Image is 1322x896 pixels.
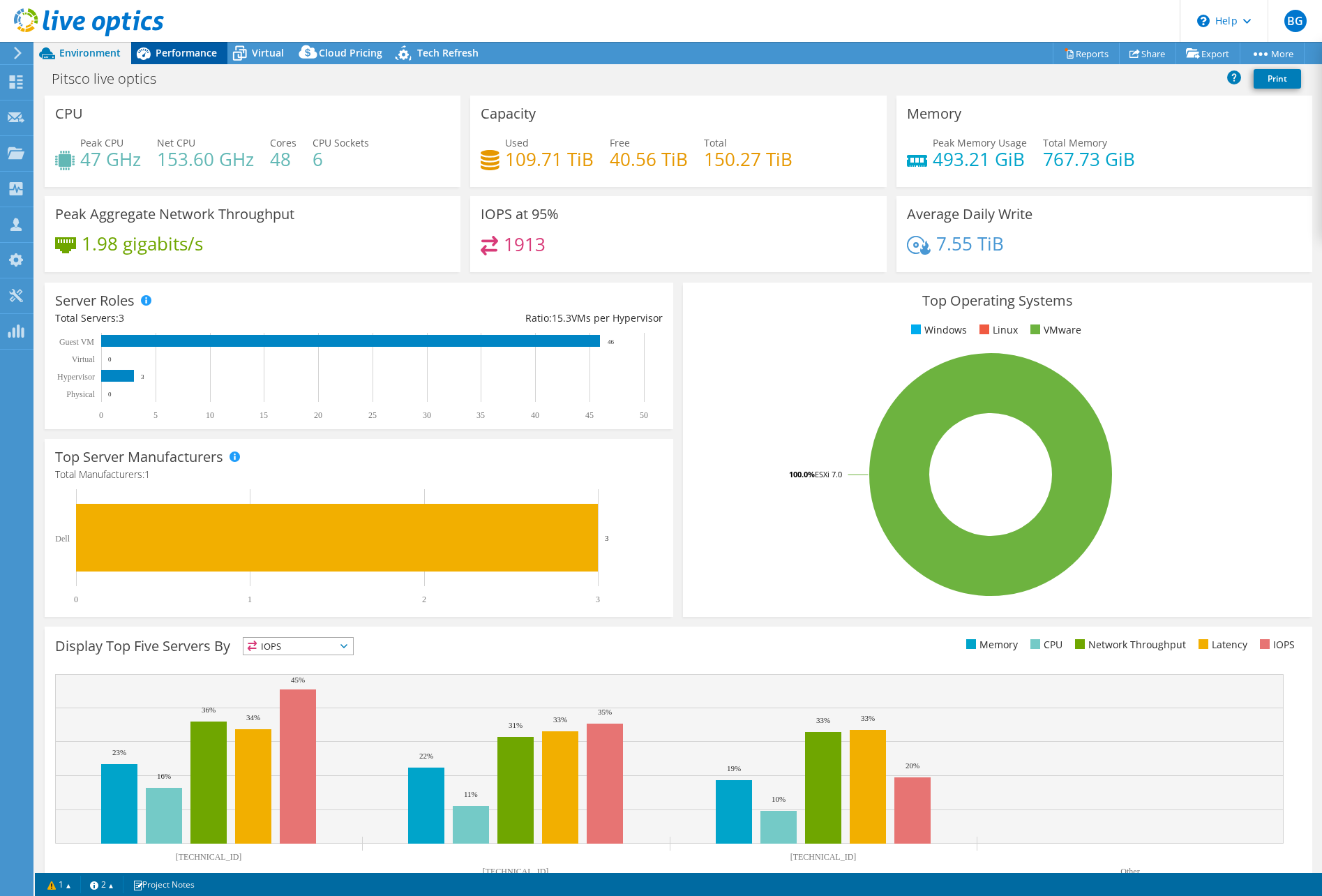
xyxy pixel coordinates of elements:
span: BG [1284,10,1307,32]
span: Total [704,136,727,149]
h3: Capacity [481,106,536,121]
text: 30 [423,410,431,420]
text: Hypervisor [57,372,95,382]
h4: 6 [313,151,369,167]
a: 2 [80,876,123,893]
text: 20 [314,410,322,420]
li: IOPS [1256,637,1295,652]
text: 0 [99,410,103,420]
text: Physical [66,389,95,399]
text: 40 [531,410,539,420]
span: 3 [119,311,124,324]
span: 1 [144,468,150,481]
text: 31% [509,721,523,729]
svg: \n [1197,15,1210,27]
li: Network Throughput [1072,637,1186,652]
span: Total Memory [1043,136,1107,149]
h4: 7.55 TiB [936,236,1004,251]
text: 3 [605,534,609,542]
h3: Peak Aggregate Network Throughput [55,207,294,222]
li: VMware [1027,322,1081,338]
a: Project Notes [123,876,204,893]
h4: 48 [270,151,296,167]
h4: 1.98 gigabits/s [82,236,203,251]
text: 3 [141,373,144,380]
text: 22% [419,752,433,760]
span: 15.3 [552,311,571,324]
text: 11% [464,790,478,798]
text: 45% [291,675,305,684]
tspan: 100.0% [789,469,815,479]
a: Share [1119,43,1176,64]
text: 25 [368,410,377,420]
text: 33% [861,714,875,722]
h3: Average Daily Write [907,207,1032,222]
li: Memory [963,637,1018,652]
span: CPU Sockets [313,136,369,149]
span: Net CPU [157,136,195,149]
div: Total Servers: [55,311,359,326]
text: 0 [74,595,78,604]
span: Peak CPU [80,136,123,149]
text: 35 [476,410,485,420]
h3: Server Roles [55,293,135,308]
text: 15 [260,410,268,420]
text: [TECHNICAL_ID] [176,852,242,862]
text: 34% [246,713,260,722]
tspan: ESXi 7.0 [815,469,842,479]
h3: CPU [55,106,83,121]
span: Cloud Pricing [319,46,382,59]
text: Dell [55,534,70,544]
text: 19% [727,764,741,772]
span: Peak Memory Usage [933,136,1027,149]
h3: IOPS at 95% [481,207,559,222]
a: Export [1175,43,1240,64]
a: Print [1254,69,1301,89]
span: Free [610,136,630,149]
text: 33% [816,716,830,724]
h4: 153.60 GHz [157,151,254,167]
text: Other [1120,867,1139,876]
text: 20% [906,761,919,770]
span: Tech Refresh [417,46,479,59]
text: 16% [157,772,171,780]
text: Guest VM [59,337,94,347]
li: Linux [976,322,1018,338]
text: [TECHNICAL_ID] [790,852,857,862]
text: Virtual [72,354,96,364]
h3: Top Operating Systems [693,293,1301,308]
h4: Total Manufacturers: [55,467,663,482]
text: 10% [772,795,786,803]
h4: 47 GHz [80,151,141,167]
text: 23% [112,748,126,756]
h1: Pitsco live optics [45,71,178,87]
text: 0 [108,391,112,398]
h3: Top Server Manufacturers [55,449,223,465]
text: 10 [206,410,214,420]
a: Reports [1053,43,1120,64]
text: 50 [640,410,648,420]
span: Virtual [252,46,284,59]
li: Windows [908,322,967,338]
h4: 109.71 TiB [505,151,594,167]
span: Performance [156,46,217,59]
h4: 150.27 TiB [704,151,793,167]
h4: 40.56 TiB [610,151,688,167]
text: 45 [585,410,594,420]
h4: 493.21 GiB [933,151,1027,167]
text: [TECHNICAL_ID] [483,867,549,876]
span: IOPS [243,638,353,655]
h4: 1913 [504,237,546,252]
text: 1 [248,595,252,604]
a: More [1240,43,1305,64]
text: 46 [608,338,615,345]
text: 33% [553,715,567,724]
h3: Memory [907,106,961,121]
li: CPU [1027,637,1062,652]
a: 1 [38,876,81,893]
span: Cores [270,136,296,149]
text: 3 [596,595,600,604]
li: Latency [1195,637,1247,652]
text: 2 [422,595,426,604]
span: Used [505,136,529,149]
